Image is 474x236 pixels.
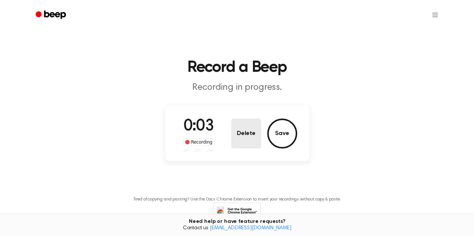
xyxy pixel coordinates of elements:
[426,6,444,24] button: Open menu
[184,119,214,134] span: 0:03
[183,138,214,146] div: Recording
[231,119,261,148] button: Delete Audio Record
[133,197,341,202] p: Tired of copying and pasting? Use the Docs Chrome Extension to insert your recordings without cop...
[4,225,470,232] span: Contact us
[93,82,381,94] p: Recording in progress.
[210,226,292,231] a: [EMAIL_ADDRESS][DOMAIN_NAME]
[45,60,429,76] h1: Record a Beep
[30,8,73,22] a: Beep
[267,119,297,148] button: Save Audio Record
